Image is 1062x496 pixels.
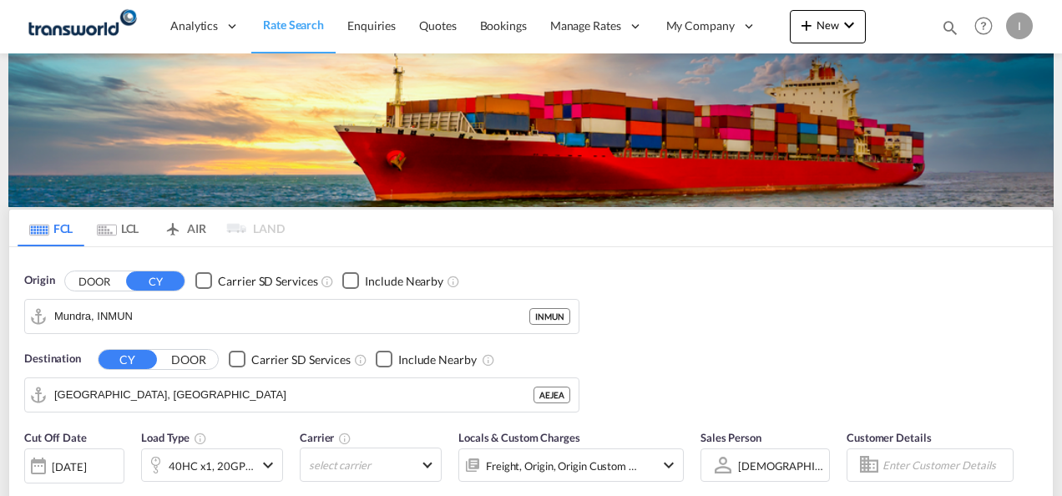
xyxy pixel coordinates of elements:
[195,272,317,290] md-checkbox: Checkbox No Ink
[18,210,285,246] md-pagination-wrapper: Use the left and right arrow keys to navigate between tabs
[18,210,84,246] md-tab-item: FCL
[882,453,1008,478] input: Enter Customer Details
[550,18,621,34] span: Manage Rates
[790,10,866,43] button: icon-plus 400-fgNewicon-chevron-down
[24,448,124,483] div: [DATE]
[486,454,638,478] div: Freight Origin Origin Custom Destination Factory Stuffing
[419,18,456,33] span: Quotes
[969,12,1006,42] div: Help
[796,18,859,32] span: New
[969,12,998,40] span: Help
[141,448,283,482] div: 40HC x1 20GP x1icon-chevron-down
[194,432,207,445] md-icon: icon-information-outline
[480,18,527,33] span: Bookings
[300,431,351,444] span: Carrier
[25,8,138,45] img: f753ae806dec11f0841701cdfdf085c0.png
[169,454,254,478] div: 40HC x1 20GP x1
[99,350,157,369] button: CY
[847,431,931,444] span: Customer Details
[941,18,959,43] div: icon-magnify
[24,431,87,444] span: Cut Off Date
[24,272,54,289] span: Origin
[159,350,218,369] button: DOOR
[25,300,579,333] md-input-container: Mundra, INMUN
[229,351,351,368] md-checkbox: Checkbox No Ink
[258,455,278,475] md-icon: icon-chevron-down
[398,352,477,368] div: Include Nearby
[25,378,579,412] md-input-container: Jebel Ali, AEJEA
[338,432,351,445] md-icon: The selected Trucker/Carrierwill be displayed in the rate results If the rates are from another f...
[941,18,959,37] md-icon: icon-magnify
[84,210,151,246] md-tab-item: LCL
[839,15,859,35] md-icon: icon-chevron-down
[163,219,183,231] md-icon: icon-airplane
[666,18,735,34] span: My Company
[365,273,443,290] div: Include Nearby
[700,431,761,444] span: Sales Person
[447,275,460,288] md-icon: Unchecked: Ignores neighbouring ports when fetching rates.Checked : Includes neighbouring ports w...
[342,272,443,290] md-checkbox: Checkbox No Ink
[8,53,1054,207] img: LCL+%26+FCL+BACKGROUND.png
[251,352,351,368] div: Carrier SD Services
[796,15,817,35] md-icon: icon-plus 400-fg
[347,18,396,33] span: Enquiries
[1006,13,1033,39] div: I
[321,275,334,288] md-icon: Unchecked: Search for CY (Container Yard) services for all selected carriers.Checked : Search for...
[141,431,207,444] span: Load Type
[458,431,580,444] span: Locals & Custom Charges
[151,210,218,246] md-tab-item: AIR
[52,459,86,474] div: [DATE]
[354,353,367,367] md-icon: Unchecked: Search for CY (Container Yard) services for all selected carriers.Checked : Search for...
[482,353,495,367] md-icon: Unchecked: Ignores neighbouring ports when fetching rates.Checked : Includes neighbouring ports w...
[738,459,886,473] div: [DEMOGRAPHIC_DATA] Kiran
[736,453,825,478] md-select: Sales Person: Irishi Kiran
[54,382,534,407] input: Search by Port
[529,308,570,325] div: INMUN
[54,304,529,329] input: Search by Port
[24,351,81,367] span: Destination
[263,18,324,32] span: Rate Search
[534,387,570,403] div: AEJEA
[218,273,317,290] div: Carrier SD Services
[376,351,477,368] md-checkbox: Checkbox No Ink
[126,271,185,291] button: CY
[65,271,124,291] button: DOOR
[458,448,684,482] div: Freight Origin Origin Custom Destination Factory Stuffingicon-chevron-down
[659,455,679,475] md-icon: icon-chevron-down
[170,18,218,34] span: Analytics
